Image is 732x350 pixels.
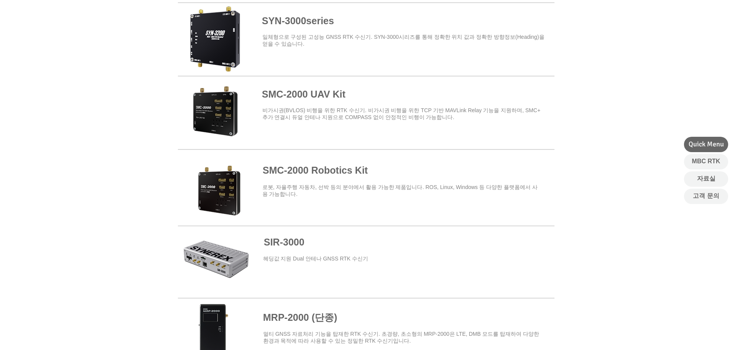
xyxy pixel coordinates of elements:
span: 고객 문의 [693,192,719,200]
iframe: Wix Chat [644,317,732,350]
a: 고객 문의 [684,189,728,204]
a: 자료실 [684,171,728,187]
span: 자료실 [697,174,715,183]
div: Quick Menu [684,137,728,152]
span: ​비가시권(BVLOS) 비행을 위한 RTK 수신기. 비가시권 비행을 위한 TCP 기반 MAVLink Relay 기능을 지원하며, SMC+ 추가 연결시 듀얼 안테나 지원으로 C... [262,107,541,120]
a: SIR-3000 [264,237,305,247]
a: MBC RTK [684,154,728,169]
span: Quick Menu [689,139,724,149]
a: ​헤딩값 지원 Dual 안테나 GNSS RTK 수신기 [263,255,368,262]
span: MBC RTK [692,157,720,166]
